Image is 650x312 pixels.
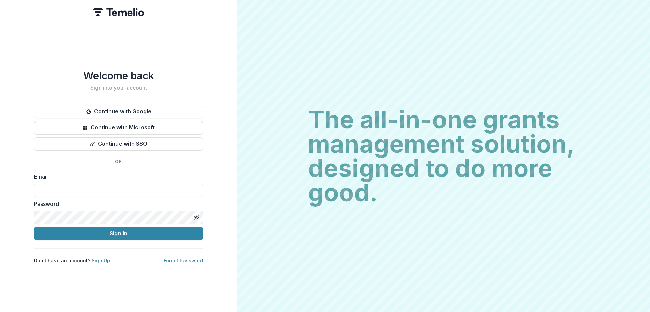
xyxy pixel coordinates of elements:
button: Sign In [34,227,203,240]
a: Forgot Password [164,258,203,263]
p: Don't have an account? [34,257,110,264]
h1: Welcome back [34,70,203,82]
label: Email [34,173,199,181]
button: Toggle password visibility [191,212,202,223]
a: Sign Up [92,258,110,263]
button: Continue with Microsoft [34,121,203,135]
img: Temelio [93,8,144,16]
button: Continue with SSO [34,137,203,151]
label: Password [34,200,199,208]
button: Continue with Google [34,105,203,118]
h2: Sign into your account [34,85,203,91]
